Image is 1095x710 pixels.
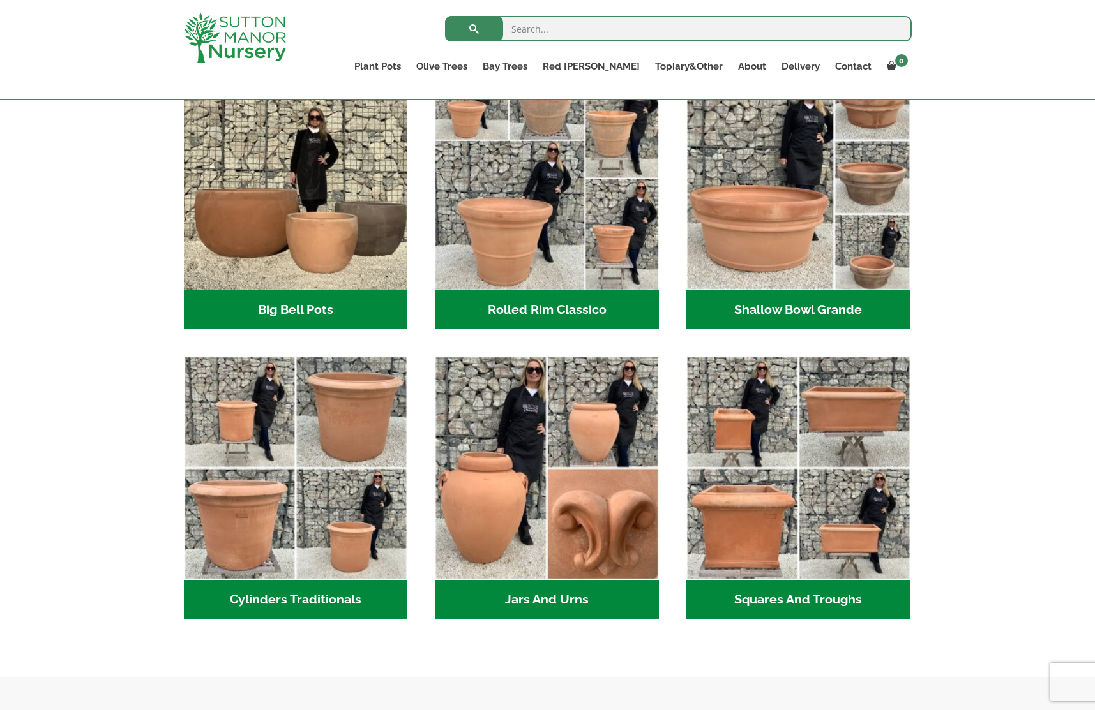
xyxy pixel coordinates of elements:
[827,57,879,75] a: Contact
[184,580,408,619] h2: Cylinders Traditionals
[475,57,535,75] a: Bay Trees
[184,13,286,63] img: logo
[184,356,408,580] img: Cylinders Traditionals
[184,66,408,329] a: Visit product category Big Bell Pots
[435,580,659,619] h2: Jars And Urns
[184,290,408,330] h2: Big Bell Pots
[435,356,659,619] a: Visit product category Jars And Urns
[184,66,408,290] img: Big Bell Pots
[774,57,827,75] a: Delivery
[409,57,475,75] a: Olive Trees
[686,66,910,329] a: Visit product category Shallow Bowl Grande
[435,66,659,290] img: Rolled Rim Classico
[435,66,659,329] a: Visit product category Rolled Rim Classico
[435,356,659,580] img: Jars And Urns
[686,580,910,619] h2: Squares And Troughs
[686,356,910,580] img: Squares And Troughs
[686,290,910,330] h2: Shallow Bowl Grande
[445,16,912,41] input: Search...
[535,57,647,75] a: Red [PERSON_NAME]
[730,57,774,75] a: About
[686,66,910,290] img: Shallow Bowl Grande
[647,57,730,75] a: Topiary&Other
[435,290,659,330] h2: Rolled Rim Classico
[184,356,408,619] a: Visit product category Cylinders Traditionals
[895,54,908,67] span: 0
[347,57,409,75] a: Plant Pots
[879,57,912,75] a: 0
[686,356,910,619] a: Visit product category Squares And Troughs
